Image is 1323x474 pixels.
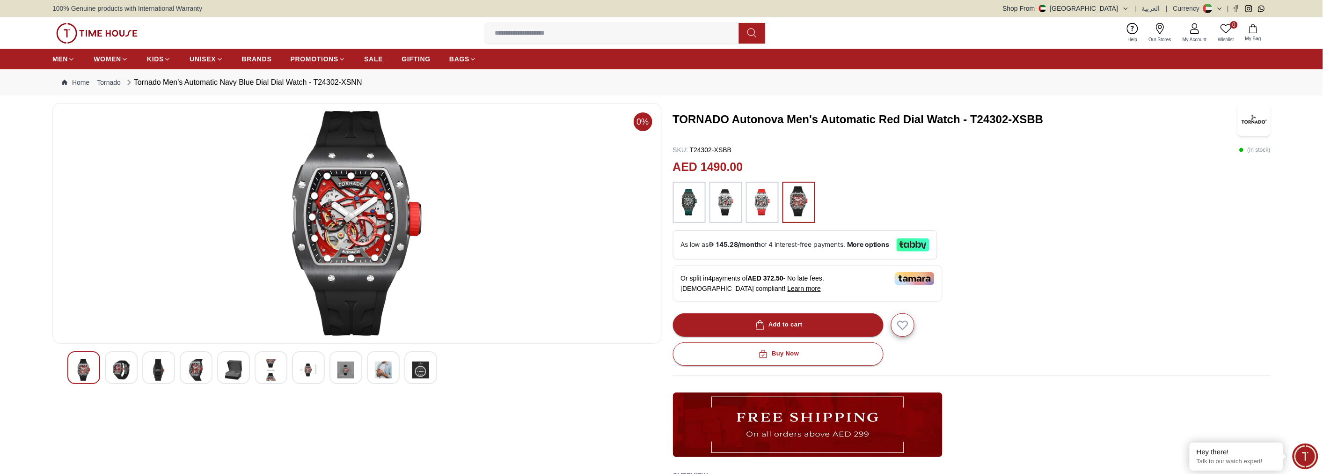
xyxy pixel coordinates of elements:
a: Instagram [1245,5,1252,12]
img: Tornado Men's Automatic Navy Blue Dial Dial Watch - T24302-XSNN [337,359,354,381]
a: PROMOTIONS [291,51,346,67]
img: ... [673,393,943,457]
img: Tornado Men's Automatic Navy Blue Dial Dial Watch - T24302-XSNN [300,359,317,381]
span: GIFTING [402,54,431,64]
a: Home [62,78,89,87]
img: Tornado Men's Automatic Navy Blue Dial Dial Watch - T24302-XSNN [412,359,429,381]
img: Tamara [895,272,935,285]
span: BAGS [449,54,469,64]
img: Tornado Men's Automatic Navy Blue Dial Dial Watch - T24302-XSNN [225,359,242,381]
span: 0 [1230,21,1238,29]
div: Add to cart [753,319,803,330]
p: T24302-XSBB [673,145,732,155]
h2: AED 1490.00 [673,158,743,176]
img: ... [56,23,138,44]
span: KIDS [147,54,164,64]
p: Talk to our watch expert! [1197,458,1276,466]
button: العربية [1142,4,1160,13]
span: BRANDS [242,54,272,64]
img: ... [751,186,774,218]
img: ... [678,186,701,218]
span: My Bag [1242,35,1265,42]
div: Or split in 4 payments of - No late fees, [DEMOGRAPHIC_DATA] compliant! [673,265,943,302]
button: Add to cart [673,313,884,337]
img: Tornado Men's Automatic Navy Blue Dial Dial Watch - T24302-XSNN [375,359,392,381]
a: Our Stores [1143,21,1177,45]
img: ... [714,186,738,218]
a: SALE [364,51,383,67]
div: Buy Now [757,348,799,359]
img: Tornado Men's Automatic Navy Blue Dial Dial Watch - T24302-XSNN [60,111,654,336]
img: United Arab Emirates [1039,5,1046,12]
div: Tornado Men's Automatic Navy Blue Dial Dial Watch - T24302-XSNN [124,77,362,88]
span: Learn more [788,285,821,292]
a: Tornado [97,78,121,87]
span: My Account [1179,36,1211,43]
img: Tornado Men's Automatic Navy Blue Dial Dial Watch - T24302-XSNN [188,359,205,381]
span: Wishlist [1214,36,1238,43]
button: Shop From[GEOGRAPHIC_DATA] [1003,4,1129,13]
a: BAGS [449,51,476,67]
div: Hey there! [1197,447,1276,457]
span: 0% [634,112,652,131]
a: Help [1122,21,1143,45]
span: MEN [52,54,68,64]
span: Our Stores [1145,36,1175,43]
span: SKU : [673,146,688,154]
nav: Breadcrumb [52,69,1271,96]
span: | [1227,4,1229,13]
span: SALE [364,54,383,64]
a: 0Wishlist [1213,21,1240,45]
div: Currency [1173,4,1204,13]
img: Tornado Men's Automatic Navy Blue Dial Dial Watch - T24302-XSNN [150,359,167,381]
img: Tornado Men's Automatic Navy Blue Dial Dial Watch - T24302-XSNN [75,359,92,381]
img: Tornado Men's Automatic Navy Blue Dial Dial Watch - T24302-XSNN [263,359,279,381]
span: 100% Genuine products with International Warranty [52,4,202,13]
img: ... [787,186,811,216]
span: AED 372.50 [748,274,783,282]
span: WOMEN [94,54,121,64]
h3: TORNADO Autonova Men's Automatic Red Dial Watch - T24302-XSBB [673,112,1221,127]
a: Facebook [1233,5,1240,12]
span: PROMOTIONS [291,54,339,64]
span: | [1166,4,1168,13]
a: Whatsapp [1258,5,1265,12]
a: BRANDS [242,51,272,67]
a: UNISEX [190,51,223,67]
a: WOMEN [94,51,128,67]
a: MEN [52,51,75,67]
a: KIDS [147,51,171,67]
img: Tornado Men's Automatic Navy Blue Dial Dial Watch - T24302-XSNN [113,359,130,381]
span: UNISEX [190,54,216,64]
span: Help [1124,36,1141,43]
span: | [1135,4,1137,13]
button: My Bag [1240,22,1267,44]
button: Buy Now [673,342,884,366]
p: ( In stock ) [1239,145,1271,155]
div: Chat Widget [1293,444,1318,469]
img: TORNADO Autonova Men's Automatic Red Dial Watch - T24302-XSBB [1238,103,1271,136]
a: GIFTING [402,51,431,67]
